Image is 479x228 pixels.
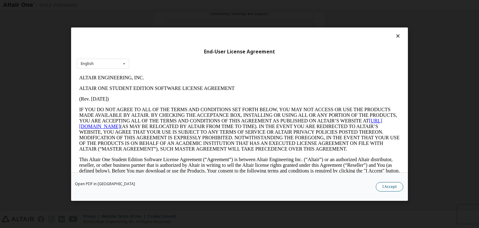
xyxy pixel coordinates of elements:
a: [URL][DOMAIN_NAME] [2,46,306,57]
p: ALTAIR ENGINEERING, INC. [2,2,323,8]
button: I Accept [376,182,403,191]
div: English [81,62,94,66]
div: End-User License Agreement [77,48,402,55]
p: IF YOU DO NOT AGREE TO ALL OF THE TERMS AND CONDITIONS SET FORTH BELOW, YOU MAY NOT ACCESS OR USE... [2,34,323,79]
p: (Rev. [DATE]) [2,24,323,29]
p: This Altair One Student Edition Software License Agreement (“Agreement”) is between Altair Engine... [2,84,323,107]
p: ALTAIR ONE STUDENT EDITION SOFTWARE LICENSE AGREEMENT [2,13,323,19]
a: Open PDF in [GEOGRAPHIC_DATA] [75,182,135,186]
